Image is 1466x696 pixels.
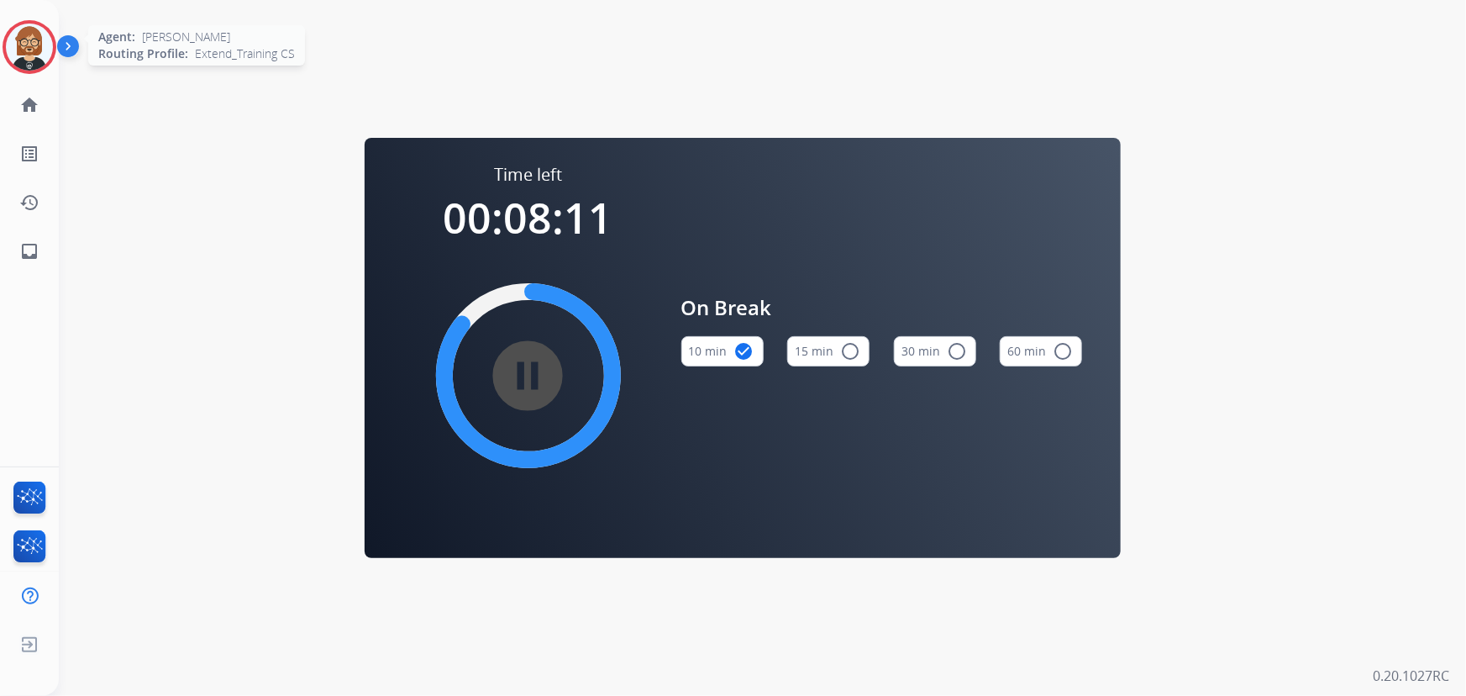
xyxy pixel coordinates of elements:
[1000,336,1082,366] button: 60 min
[195,45,295,62] span: Extend_Training CS
[947,341,967,361] mat-icon: radio_button_unchecked
[19,192,39,213] mat-icon: history
[840,341,860,361] mat-icon: radio_button_unchecked
[894,336,976,366] button: 30 min
[518,366,539,386] mat-icon: pause_circle_filled
[19,95,39,115] mat-icon: home
[681,336,764,366] button: 10 min
[19,241,39,261] mat-icon: inbox
[494,163,562,187] span: Time left
[1373,666,1449,686] p: 0.20.1027RC
[98,45,188,62] span: Routing Profile:
[142,29,230,45] span: [PERSON_NAME]
[444,189,613,246] span: 00:08:11
[19,144,39,164] mat-icon: list_alt
[1053,341,1073,361] mat-icon: radio_button_unchecked
[787,336,870,366] button: 15 min
[681,293,1083,323] span: On Break
[98,29,135,45] span: Agent:
[734,341,754,361] mat-icon: check_circle
[6,24,53,71] img: avatar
